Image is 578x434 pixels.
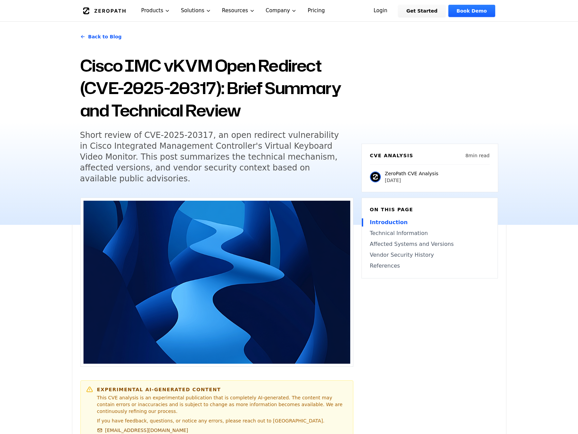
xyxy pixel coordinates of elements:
[370,218,489,227] a: Introduction
[83,201,350,364] img: Cisco IMC vKVM Open Redirect (CVE-2025-20317): Brief Summary and Technical Review
[370,251,489,259] a: Vendor Security History
[385,170,439,177] p: ZeroPath CVE Analysis
[97,386,348,393] h6: Experimental AI-Generated Content
[465,152,489,159] p: 8 min read
[370,240,489,248] a: Affected Systems and Versions
[97,427,188,434] a: [EMAIL_ADDRESS][DOMAIN_NAME]
[448,5,495,17] a: Book Demo
[370,152,413,159] h6: CVE Analysis
[370,229,489,237] a: Technical Information
[398,5,446,17] a: Get Started
[385,177,439,184] p: [DATE]
[370,262,489,270] a: References
[97,394,348,415] p: This CVE analysis is an experimental publication that is completely AI-generated. The content may...
[370,171,381,182] img: ZeroPath CVE Analysis
[97,417,348,424] p: If you have feedback, questions, or notice any errors, please reach out to [GEOGRAPHIC_DATA].
[80,27,122,46] a: Back to Blog
[370,206,489,213] h6: On this page
[366,5,396,17] a: Login
[80,130,341,184] h5: Short review of CVE-2025-20317, an open redirect vulnerability in Cisco Integrated Management Con...
[80,54,353,122] h1: Cisco IMC vKVM Open Redirect (CVE-2025-20317): Brief Summary and Technical Review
